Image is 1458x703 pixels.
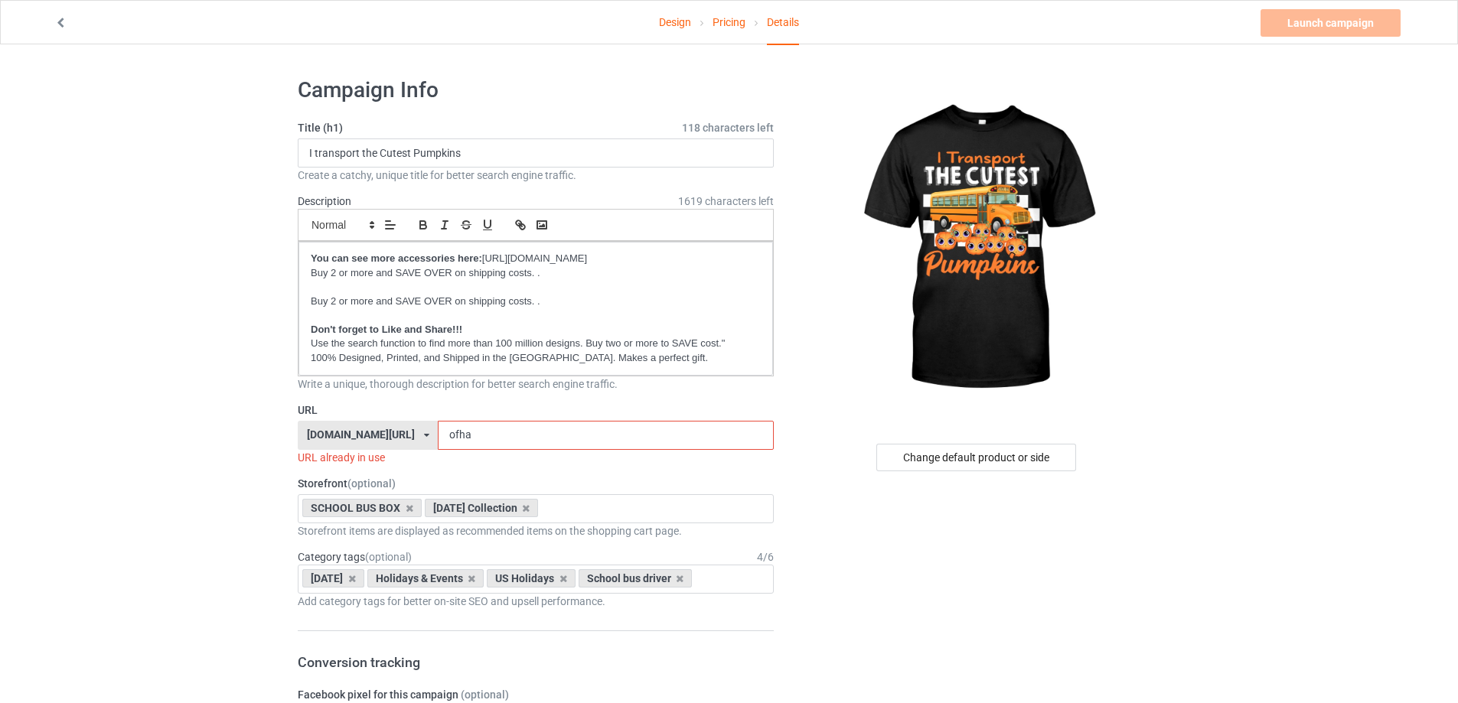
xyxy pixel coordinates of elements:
[298,120,774,135] label: Title (h1)
[298,549,412,565] label: Category tags
[302,499,422,517] div: SCHOOL BUS BOX
[682,120,774,135] span: 118 characters left
[311,324,462,335] strong: Don't forget to Like and Share!!!
[298,76,774,104] h1: Campaign Info
[298,594,774,609] div: Add category tags for better on-site SEO and upsell performance.
[367,569,484,587] div: Holidays & Events
[579,569,693,587] div: School bus driver
[767,1,799,45] div: Details
[757,549,774,565] div: 4 / 6
[298,523,774,539] div: Storefront items are displayed as recommended items on the shopping cart page.
[659,1,691,44] a: Design
[307,429,415,440] div: [DOMAIN_NAME][URL]
[311,351,761,366] p: 100% Designed, Printed, and Shipped in the [GEOGRAPHIC_DATA]. Makes a perfect gift.
[298,687,774,702] label: Facebook pixel for this campaign
[298,168,774,183] div: Create a catchy, unique title for better search engine traffic.
[678,194,774,209] span: 1619 characters left
[425,499,539,517] div: [DATE] Collection
[713,1,745,44] a: Pricing
[365,551,412,563] span: (optional)
[311,337,761,351] p: Use the search function to find more than 100 million designs. Buy two or more to SAVE cost."
[298,450,774,465] div: URL already in use
[311,252,482,264] strong: You can see more accessories here:
[487,569,576,587] div: US Holidays
[311,252,761,266] p: [URL][DOMAIN_NAME]
[298,653,774,671] h3: Conversion tracking
[347,477,396,490] span: (optional)
[302,569,364,587] div: [DATE]
[298,195,351,207] label: Description
[298,376,774,392] div: Write a unique, thorough description for better search engine traffic.
[298,402,774,418] label: URL
[311,295,761,309] p: Buy 2 or more and SAVE OVER on shipping costs. .
[876,444,1076,471] div: Change default product or side
[311,266,761,281] p: Buy 2 or more and SAVE OVER on shipping costs. .
[461,688,509,701] span: (optional)
[298,476,774,491] label: Storefront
